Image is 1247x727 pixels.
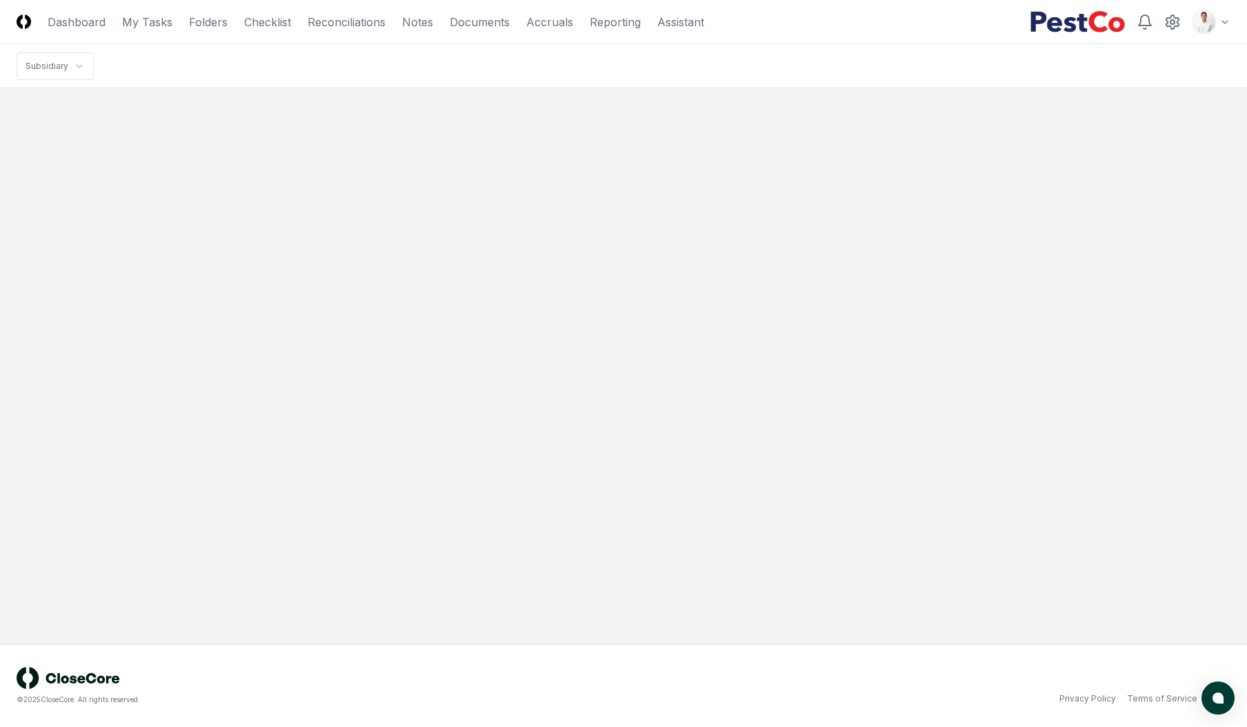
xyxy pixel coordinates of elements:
a: Dashboard [48,14,106,30]
a: Checklist [244,14,291,30]
a: Folders [189,14,228,30]
a: Assistant [657,14,704,30]
a: Terms of Service [1127,693,1197,705]
img: logo [17,667,120,689]
a: Notes [402,14,433,30]
a: Reporting [590,14,641,30]
nav: breadcrumb [17,52,94,80]
a: My Tasks [122,14,172,30]
button: atlas-launcher [1201,681,1235,715]
a: Accruals [526,14,573,30]
a: Documents [450,14,510,30]
img: Logo [17,14,31,29]
a: Privacy Policy [1059,693,1116,705]
div: Subsidiary [26,60,68,72]
img: d09822cc-9b6d-4858-8d66-9570c114c672_b0bc35f1-fa8e-4ccc-bc23-b02c2d8c2b72.png [1193,11,1215,33]
a: Reconciliations [308,14,386,30]
img: PestCo logo [1030,11,1126,33]
div: © 2025 CloseCore. All rights reserved. [17,695,623,705]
